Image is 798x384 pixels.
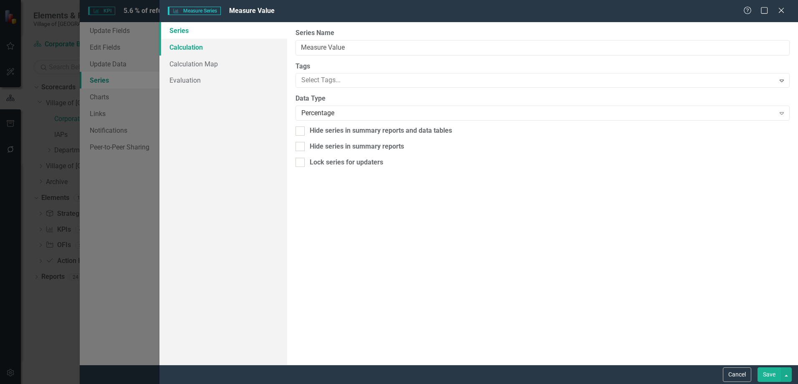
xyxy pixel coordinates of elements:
[168,7,220,15] span: Measure Series
[295,62,790,71] label: Tags
[159,72,287,88] a: Evaluation
[229,7,275,15] span: Measure Value
[295,40,790,56] input: Series Name
[758,367,781,382] button: Save
[310,142,404,152] div: Hide series in summary reports
[310,126,452,136] div: Hide series in summary reports and data tables
[295,28,790,38] label: Series Name
[310,158,383,167] div: Lock series for updaters
[723,367,751,382] button: Cancel
[301,109,775,118] div: Percentage
[159,39,287,56] a: Calculation
[159,56,287,72] a: Calculation Map
[159,22,287,39] a: Series
[295,94,790,104] label: Data Type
